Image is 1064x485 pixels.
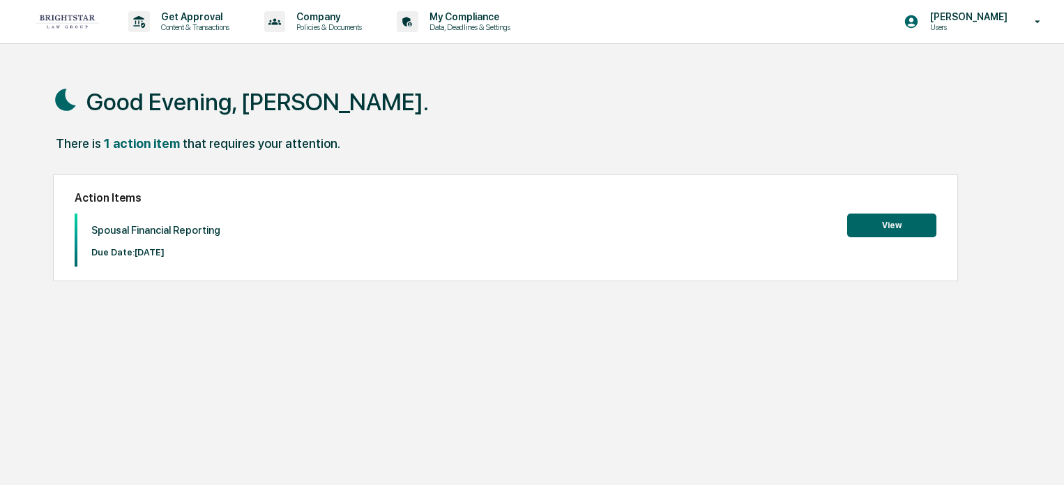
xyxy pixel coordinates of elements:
p: Get Approval [150,11,236,22]
img: logo [33,14,100,29]
p: Policies & Documents [285,22,369,32]
div: 1 action item [104,136,180,151]
p: Due Date: [DATE] [91,247,220,258]
div: There is [56,136,101,151]
p: Spousal Financial Reporting [91,224,220,237]
h2: Action Items [75,191,936,204]
p: [PERSON_NAME] [919,11,1014,22]
h1: Good Evening, [PERSON_NAME]. [86,88,429,116]
p: Content & Transactions [150,22,236,32]
button: View [847,214,936,237]
div: that requires your attention. [183,136,340,151]
p: Data, Deadlines & Settings [418,22,517,32]
p: Users [919,22,1014,32]
a: View [847,218,936,231]
p: Company [285,11,369,22]
p: My Compliance [418,11,517,22]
